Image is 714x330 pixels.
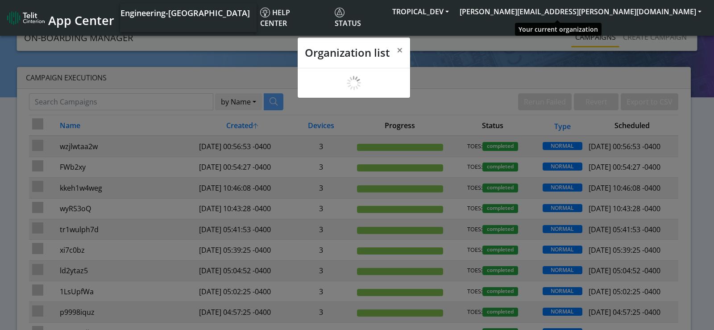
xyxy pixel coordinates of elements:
[120,4,249,21] a: Your current platform instance
[260,8,270,17] img: knowledge.svg
[260,8,290,28] span: Help center
[120,8,250,18] span: Engineering-[GEOGRAPHIC_DATA]
[257,4,331,32] a: Help center
[7,8,113,28] a: App Center
[397,42,403,57] span: ×
[387,4,454,20] button: TROPICAL_DEV
[331,4,387,32] a: Status
[347,76,361,90] img: loading.gif
[335,8,361,28] span: Status
[454,4,707,20] button: [PERSON_NAME][EMAIL_ADDRESS][PERSON_NAME][DOMAIN_NAME]
[335,8,345,17] img: status.svg
[48,12,114,29] span: App Center
[305,45,390,61] h4: Organization list
[7,11,45,25] img: logo-telit-cinterion-gw-new.png
[515,23,602,36] div: Your current organization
